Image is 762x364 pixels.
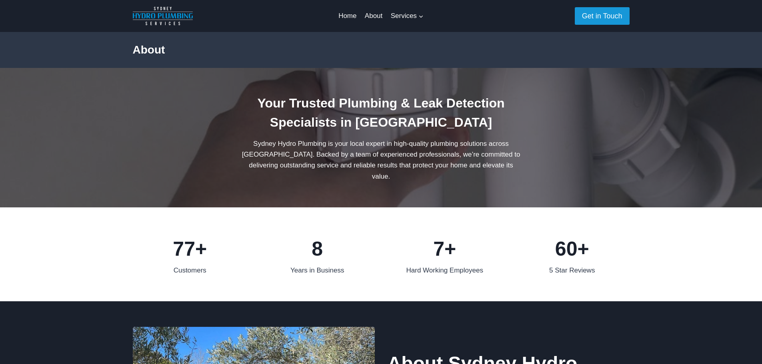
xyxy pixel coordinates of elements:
[386,6,428,26] a: Services
[388,233,502,265] div: 7+
[260,265,375,276] div: Years in Business
[391,10,424,21] span: Services
[575,7,630,24] a: Get in Touch
[515,265,630,276] div: 5 Star Reviews
[388,265,502,276] div: Hard Working Employees
[133,42,630,58] h2: About
[240,138,522,182] p: Sydney Hydro Plumbing is your local expert in high-quality plumbing solutions across [GEOGRAPHIC_...
[240,93,522,132] h1: Your Trusted Plumbing & Leak Detection Specialists in [GEOGRAPHIC_DATA]
[260,233,375,265] div: 8
[515,233,630,265] div: 60+
[334,6,361,26] a: Home
[334,6,428,26] nav: Primary Navigation
[133,265,248,276] div: Customers
[361,6,387,26] a: About
[133,233,248,265] div: 77+
[133,7,193,25] img: Sydney Hydro Plumbing Logo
